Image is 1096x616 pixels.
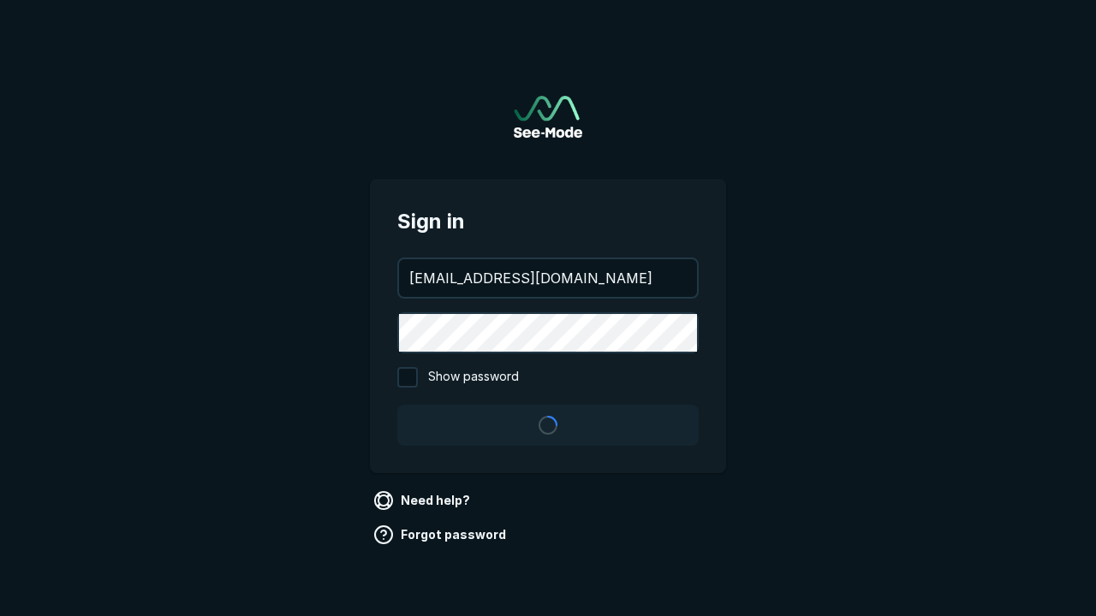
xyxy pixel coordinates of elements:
img: See-Mode Logo [514,96,582,138]
a: Need help? [370,487,477,514]
a: Forgot password [370,521,513,548]
span: Sign in [397,206,699,237]
a: Go to sign in [514,96,582,138]
span: Show password [428,367,519,388]
input: your@email.com [399,259,697,297]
